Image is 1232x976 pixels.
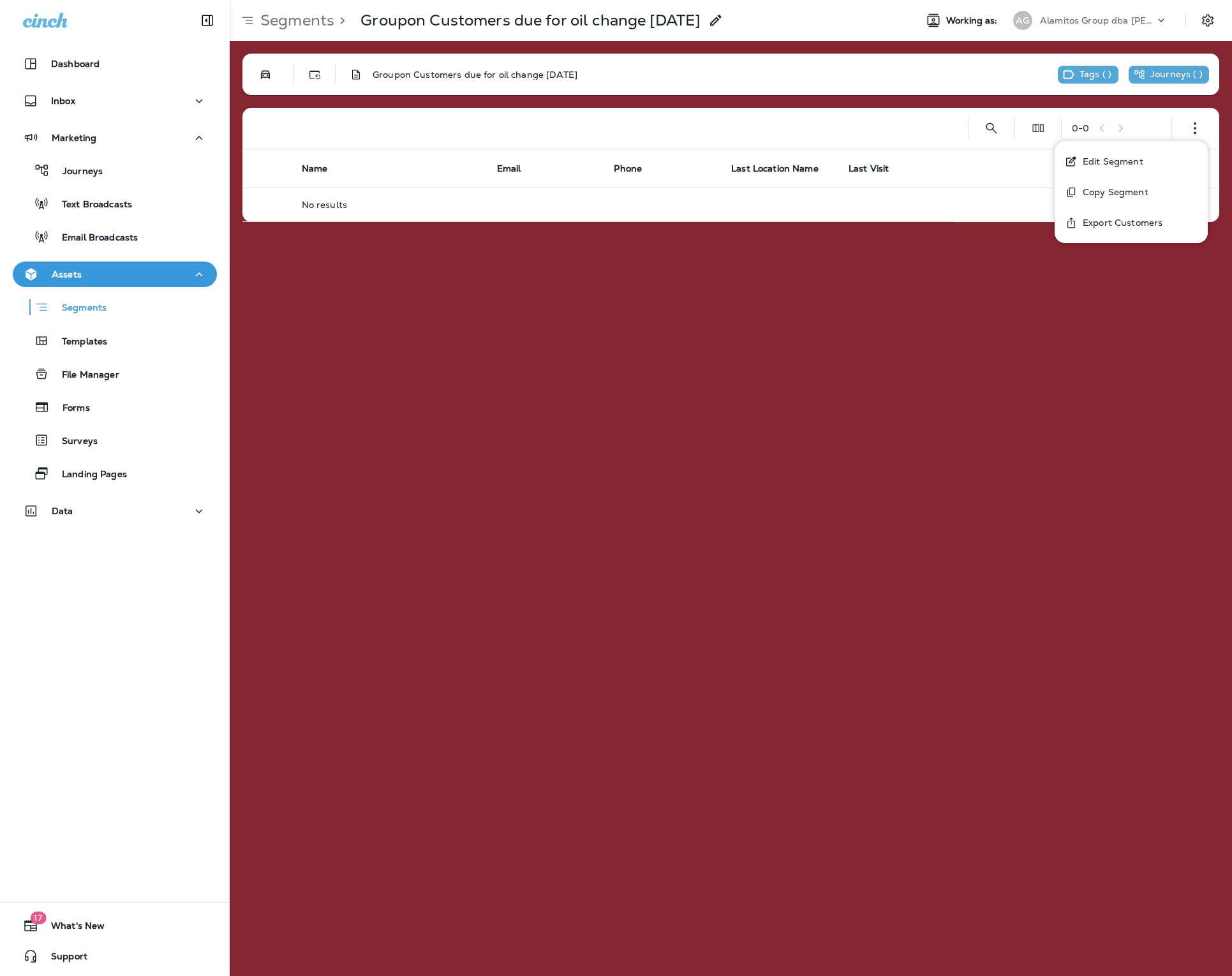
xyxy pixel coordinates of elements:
[13,223,217,250] button: Email Broadcasts
[360,11,701,30] div: Groupon Customers due for oil change in 37 days
[1129,66,1209,84] div: This segment is not used in any journeys
[334,11,345,30] p: >
[13,913,217,938] button: 17What's New
[1055,207,1208,238] button: Export Customers
[13,262,217,287] button: Assets
[50,166,103,178] p: Journeys
[302,62,327,87] button: Dynamic
[13,293,217,321] button: Segments
[1025,115,1051,141] button: Edit Fields
[1078,187,1148,197] p: Copy Segment
[49,369,119,381] p: File Manager
[1055,177,1208,207] button: Copy Segment
[189,8,225,33] button: Collapse Sidebar
[1196,9,1219,32] button: Settings
[13,51,217,77] button: Dashboard
[49,302,107,315] p: Segments
[13,498,217,524] button: Data
[52,269,82,279] p: Assets
[497,163,521,174] span: Email
[13,943,217,969] button: Support
[1058,66,1118,84] div: This segment has no tags
[13,427,217,454] button: Surveys
[13,190,217,217] button: Text Broadcasts
[51,96,75,106] p: Inbox
[38,951,87,966] span: Support
[946,15,1000,26] span: Working as:
[1080,69,1111,80] p: Tags ( )
[13,157,217,184] button: Journeys
[51,59,100,69] p: Dashboard
[1040,15,1155,26] p: Alamitos Group dba [PERSON_NAME]
[13,460,217,487] button: Landing Pages
[373,70,577,80] p: Groupon Customers due for oil change [DATE]
[13,88,217,114] button: Inbox
[49,199,132,211] p: Text Broadcasts
[343,62,369,87] button: Description
[1078,156,1143,166] p: Edit Segment
[13,360,217,387] button: File Manager
[49,232,138,244] p: Email Broadcasts
[38,921,105,936] span: What's New
[1150,69,1203,80] p: Journeys ( )
[979,115,1004,141] button: Search Segments
[255,11,334,30] p: Segments
[52,506,73,516] p: Data
[30,912,46,924] span: 17
[52,133,96,143] p: Marketing
[13,327,217,354] button: Templates
[731,163,819,174] span: Last Location Name
[302,163,328,174] span: Name
[49,436,98,448] p: Surveys
[360,11,701,30] p: Groupon Customers due for oil change [DATE]
[13,394,217,420] button: Forms
[292,188,956,221] td: No results
[1013,11,1032,30] div: AG
[1078,218,1162,228] p: Export Customers
[1055,146,1208,177] button: Edit Segment
[49,336,107,348] p: Templates
[50,403,90,415] p: Forms
[253,62,278,87] button: Possession
[49,469,127,481] p: Landing Pages
[614,163,642,174] span: Phone
[1072,123,1089,133] div: 0 - 0
[849,163,889,174] span: Last Visit
[13,125,217,151] button: Marketing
